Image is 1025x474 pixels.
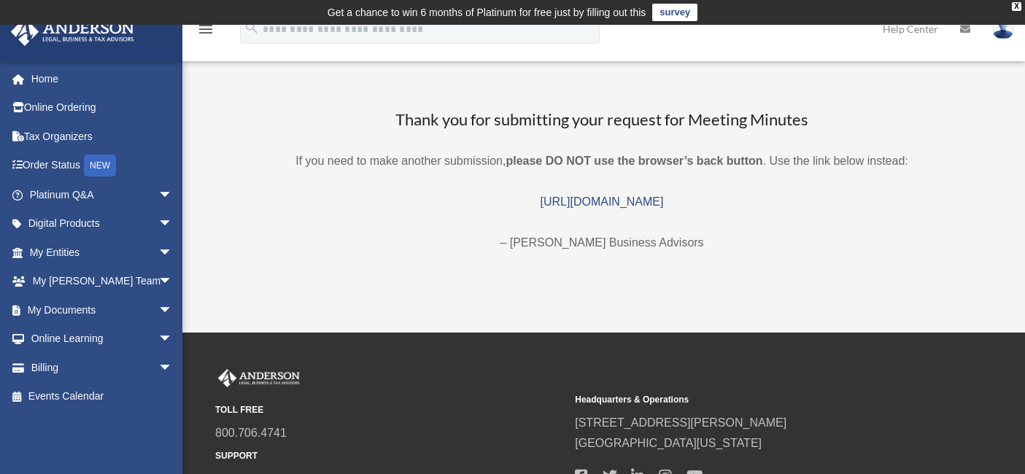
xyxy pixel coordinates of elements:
a: My [PERSON_NAME] Teamarrow_drop_down [10,267,195,296]
a: survey [652,4,697,21]
span: arrow_drop_down [158,325,187,354]
p: – [PERSON_NAME] Business Advisors [197,233,1007,253]
a: menu [197,26,214,38]
span: arrow_drop_down [158,209,187,239]
a: Home [10,64,195,93]
a: Order StatusNEW [10,151,195,181]
div: Get a chance to win 6 months of Platinum for free just by filling out this [328,4,646,21]
a: Online Learningarrow_drop_down [10,325,195,354]
small: Headquarters & Operations [575,392,924,408]
span: arrow_drop_down [158,267,187,297]
p: If you need to make another submission, . Use the link below instead: [197,151,1007,171]
a: [GEOGRAPHIC_DATA][US_STATE] [575,437,762,449]
div: NEW [84,155,116,176]
img: Anderson Advisors Platinum Portal [215,369,303,388]
a: Billingarrow_drop_down [10,353,195,382]
span: arrow_drop_down [158,353,187,383]
a: Events Calendar [10,382,195,411]
a: Tax Organizers [10,122,195,151]
i: menu [197,20,214,38]
img: Anderson Advisors Platinum Portal [7,18,139,46]
a: My Documentsarrow_drop_down [10,295,195,325]
a: Online Ordering [10,93,195,123]
a: [STREET_ADDRESS][PERSON_NAME] [575,416,786,429]
span: arrow_drop_down [158,238,187,268]
div: close [1012,2,1021,11]
a: [URL][DOMAIN_NAME] [541,195,664,208]
h3: Thank you for submitting your request for Meeting Minutes [197,109,1007,131]
a: 800.706.4741 [215,427,287,439]
img: User Pic [992,18,1014,39]
small: TOLL FREE [215,403,565,418]
b: please DO NOT use the browser’s back button [506,155,762,167]
span: arrow_drop_down [158,180,187,210]
small: SUPPORT [215,448,565,464]
span: arrow_drop_down [158,295,187,325]
a: My Entitiesarrow_drop_down [10,238,195,267]
a: Digital Productsarrow_drop_down [10,209,195,238]
a: Platinum Q&Aarrow_drop_down [10,180,195,209]
i: search [244,20,260,36]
